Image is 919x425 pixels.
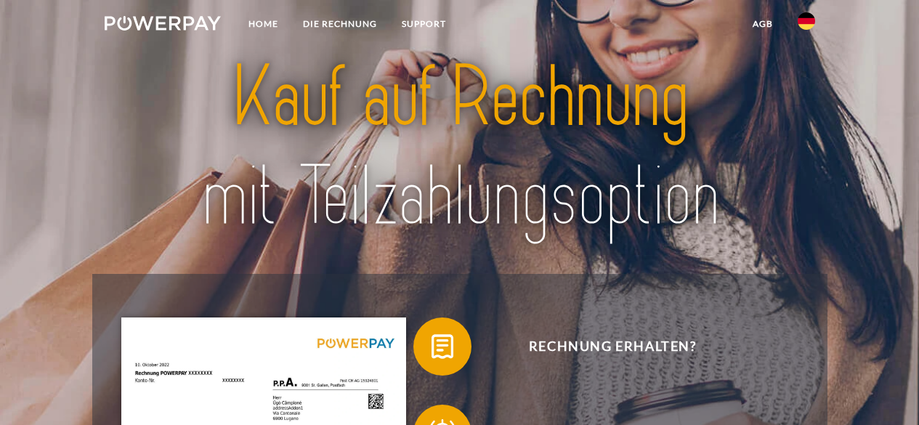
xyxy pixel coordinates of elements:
a: Home [236,11,291,37]
img: qb_bill.svg [424,328,461,365]
button: Rechnung erhalten? [413,317,791,376]
img: de [798,12,815,30]
a: agb [740,11,785,37]
a: DIE RECHNUNG [291,11,389,37]
img: title-powerpay_de.svg [139,43,780,251]
a: SUPPORT [389,11,458,37]
span: Rechnung erhalten? [434,317,790,376]
img: logo-powerpay-white.svg [105,16,222,31]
